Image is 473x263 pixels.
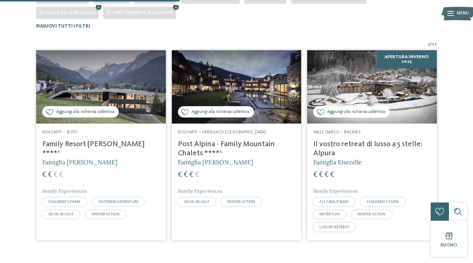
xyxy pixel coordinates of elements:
span: SKI-IN SKI-OUT [48,212,73,216]
span: ALL ABOUT BABY [319,200,349,204]
span: Aggiungi alla richiesta collettiva [56,109,114,115]
span: WINTER ACTION [358,212,386,216]
a: Cercate un hotel per famiglie? Qui troverete solo i migliori! Aggiungi alla richiesta collettiva ... [36,50,166,240]
h4: Il vostro retreat di lusso a 5 stelle: Alpura [313,140,431,158]
span: € [325,171,329,179]
span: 27 [432,42,437,48]
span: € [48,171,52,179]
span: € [313,171,317,179]
span: Famiglia Eisendle [313,158,362,166]
span: Family Experiences [178,188,222,194]
span: Famiglia [PERSON_NAME] [178,158,253,166]
span: € [42,171,46,179]
span: Aggiungi alla richiesta collettiva [327,109,385,115]
span: Dolomiti – Versciaco-[GEOGRAPHIC_DATA] [178,130,266,135]
a: Cercate un hotel per famiglie? Qui troverete solo i migliori! Aggiungi alla richiesta collettiva ... [307,50,437,240]
span: OUTDOOR ADVENTURE [98,200,138,204]
span: WATER FUN [319,212,340,216]
span: € [195,171,199,179]
span: Buono [441,243,457,248]
span: SKI-IN SKI-OUT [184,200,209,204]
h4: Family Resort [PERSON_NAME] ****ˢ [42,140,160,158]
span: WINTER ACTION [227,200,255,204]
span: € [184,171,188,179]
span: WINTER ACTION [92,212,119,216]
span: CHILDREN’S FARM [48,200,80,204]
span: € [54,171,58,179]
span: LUXURY RETREAT [319,225,349,229]
img: Cercate un hotel per famiglie? Qui troverete solo i migliori! [307,50,437,123]
span: Rimuovi tutti i filtri [36,24,90,29]
h4: Post Alpina - Family Mountain Chalets ****ˢ [178,140,295,158]
span: € [178,171,182,179]
span: € [59,171,63,179]
span: € [189,171,193,179]
span: CHILDREN’S FARM [367,200,399,204]
span: 3 [428,42,430,48]
span: Famiglia [PERSON_NAME] [42,158,118,166]
img: Post Alpina - Family Mountain Chalets ****ˢ [172,50,302,123]
img: Family Resort Rainer ****ˢ [36,50,166,123]
span: Aggiungi alla richiesta collettiva [191,109,250,115]
span: Valle Isarco – Racines [313,130,360,135]
span: Family Experiences [313,188,358,194]
span: / [430,42,432,48]
span: € [330,171,334,179]
a: Buono [431,221,467,257]
span: € [319,171,323,179]
span: Scuola e corsi di sci [46,10,96,15]
span: Dolomiti – Sesto [42,130,78,135]
a: Cercate un hotel per famiglie? Qui troverete solo i migliori! Aggiungi alla richiesta collettiva ... [172,50,302,240]
span: Direttamente sulle piste [113,10,173,15]
span: Family Experiences [42,188,87,194]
